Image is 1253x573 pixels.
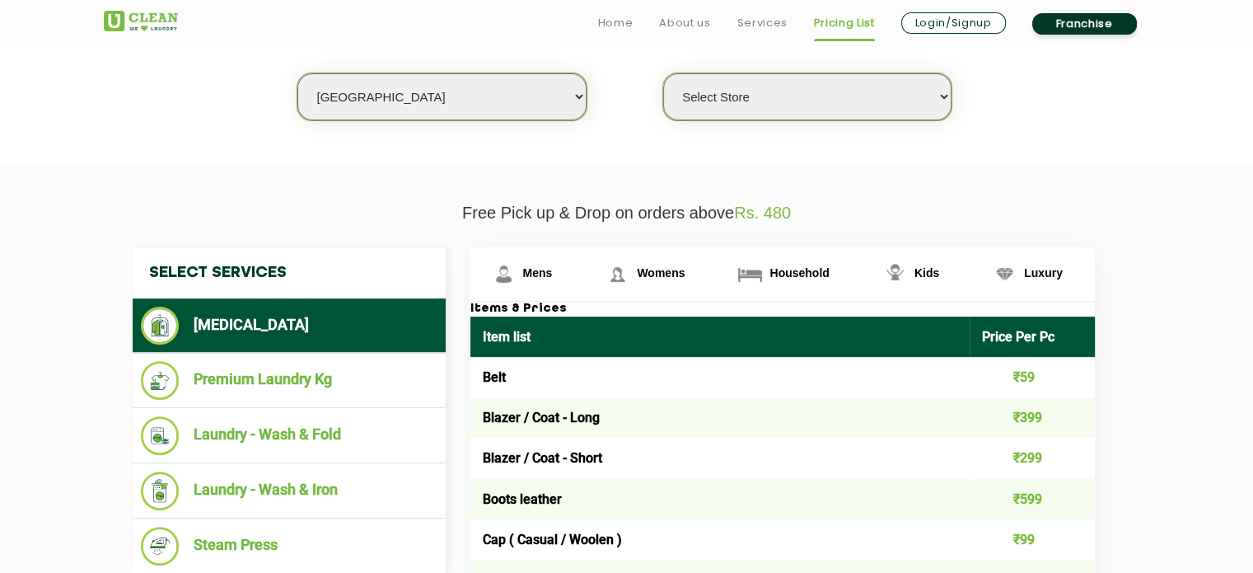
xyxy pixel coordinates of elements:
td: Blazer / Coat - Short [470,438,970,478]
th: Price Per Pc [970,317,1095,357]
span: Womens [637,266,685,279]
img: Mens [489,260,518,289]
img: Laundry - Wash & Fold [141,416,180,455]
td: ₹59 [970,357,1095,397]
td: Cap ( Casual / Woolen ) [470,519,970,560]
span: Mens [523,266,553,279]
img: Premium Laundry Kg [141,361,180,400]
a: About us [659,13,710,33]
h4: Select Services [133,247,446,298]
img: Steam Press [141,527,180,566]
img: Womens [603,260,632,289]
li: [MEDICAL_DATA] [141,307,437,345]
td: Belt [470,357,970,397]
td: ₹599 [970,479,1095,519]
a: Franchise [1032,13,1137,35]
a: Home [598,13,634,33]
a: Login/Signup [901,12,1006,34]
li: Laundry - Wash & Iron [141,472,437,510]
td: ₹399 [970,397,1095,438]
span: Rs. 480 [734,204,791,222]
img: Household [736,260,764,289]
a: Pricing List [814,13,875,33]
li: Steam Press [141,527,437,566]
img: Luxury [990,260,1019,289]
img: Kids [881,260,909,289]
img: UClean Laundry and Dry Cleaning [104,11,178,31]
th: Item list [470,317,970,357]
span: Household [769,266,829,279]
img: Dry Cleaning [141,307,180,345]
p: Free Pick up & Drop on orders above [104,204,1150,223]
li: Laundry - Wash & Fold [141,416,437,455]
a: Services [736,13,787,33]
td: ₹99 [970,519,1095,560]
h3: Items & Prices [470,302,1095,317]
img: Laundry - Wash & Iron [141,472,180,510]
td: ₹299 [970,438,1095,478]
td: Boots leather [470,479,970,519]
span: Luxury [1024,266,1063,279]
td: Blazer / Coat - Long [470,397,970,438]
span: Kids [914,266,939,279]
li: Premium Laundry Kg [141,361,437,400]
